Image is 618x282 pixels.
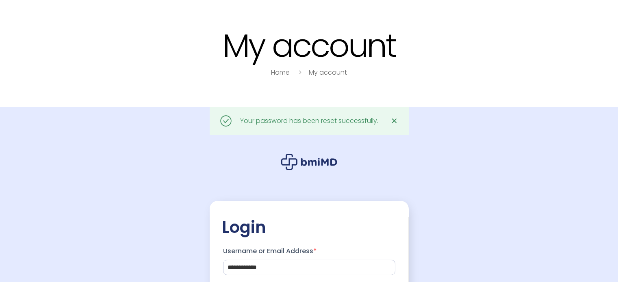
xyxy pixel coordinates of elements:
h2: Login [222,217,397,237]
a: Home [271,68,290,77]
a: ✕ [386,113,403,129]
a: My account [309,68,347,77]
i: breadcrumbs separator [295,68,304,77]
div: Your password has been reset successfully. [240,115,378,127]
span: ✕ [391,115,398,127]
h1: My account [53,28,565,63]
label: Username or Email Address [223,245,395,258]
